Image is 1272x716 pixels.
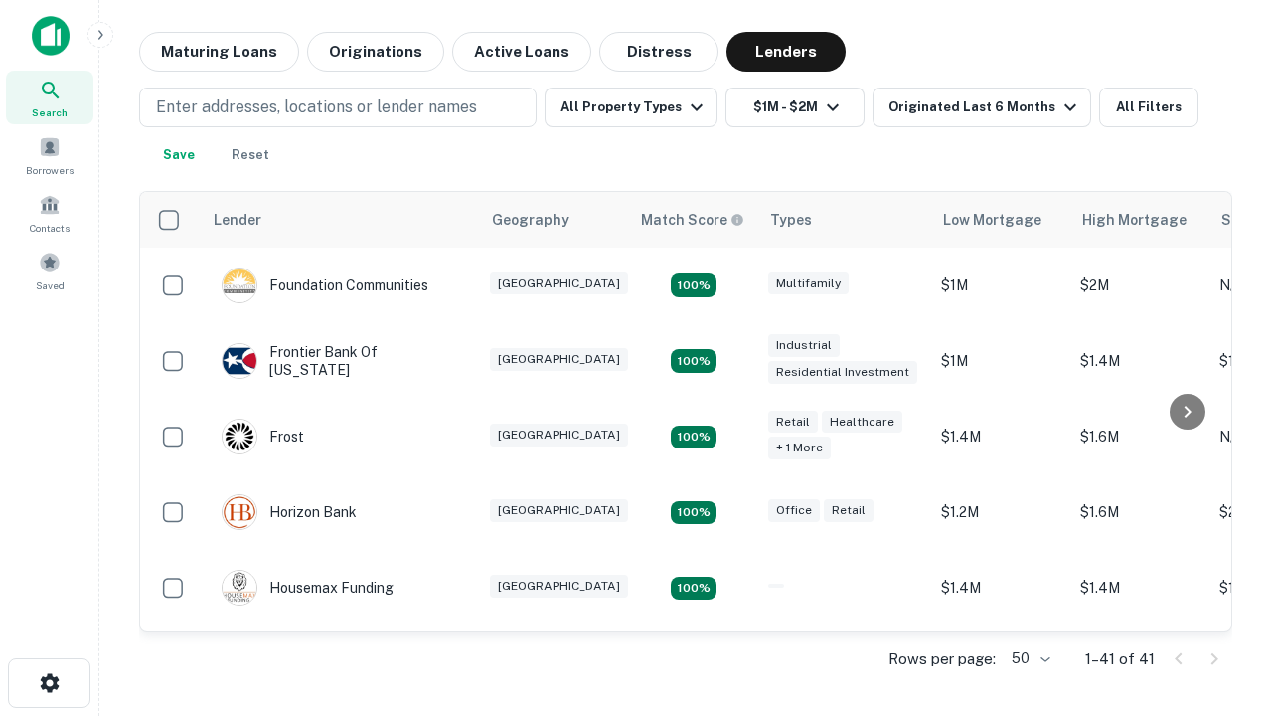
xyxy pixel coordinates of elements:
[6,186,93,240] a: Contacts
[223,344,256,378] img: picture
[931,323,1070,399] td: $1M
[223,420,256,453] img: picture
[824,499,874,522] div: Retail
[725,88,865,127] button: $1M - $2M
[671,577,716,601] div: Matching Properties: 4, hasApolloMatch: undefined
[1070,474,1209,550] td: $1.6M
[599,32,718,72] button: Distress
[147,135,211,175] button: Save your search to get updates of matches that match your search criteria.
[30,220,70,236] span: Contacts
[480,192,629,248] th: Geography
[139,88,537,127] button: Enter addresses, locations or lender names
[222,494,357,530] div: Horizon Bank
[490,499,628,522] div: [GEOGRAPHIC_DATA]
[768,334,840,357] div: Industrial
[545,88,717,127] button: All Property Types
[6,71,93,124] a: Search
[214,208,261,232] div: Lender
[32,104,68,120] span: Search
[873,88,1091,127] button: Originated Last 6 Months
[768,361,917,384] div: Residential Investment
[307,32,444,72] button: Originations
[36,277,65,293] span: Saved
[490,575,628,598] div: [GEOGRAPHIC_DATA]
[629,192,758,248] th: Capitalize uses an advanced AI algorithm to match your search with the best lender. The match sco...
[1070,323,1209,399] td: $1.4M
[931,399,1070,474] td: $1.4M
[452,32,591,72] button: Active Loans
[1070,248,1209,323] td: $2M
[223,571,256,605] img: picture
[490,424,628,447] div: [GEOGRAPHIC_DATA]
[671,273,716,297] div: Matching Properties: 4, hasApolloMatch: undefined
[6,128,93,182] a: Borrowers
[490,272,628,295] div: [GEOGRAPHIC_DATA]
[758,192,931,248] th: Types
[202,192,480,248] th: Lender
[768,272,849,295] div: Multifamily
[1070,192,1209,248] th: High Mortgage
[219,135,282,175] button: Reset
[1173,557,1272,652] iframe: Chat Widget
[490,348,628,371] div: [GEOGRAPHIC_DATA]
[888,647,996,671] p: Rows per page:
[1099,88,1198,127] button: All Filters
[1070,626,1209,701] td: $1.6M
[931,474,1070,550] td: $1.2M
[770,208,812,232] div: Types
[222,268,428,303] div: Foundation Communities
[768,499,820,522] div: Office
[1070,399,1209,474] td: $1.6M
[641,209,740,231] h6: Match Score
[492,208,569,232] div: Geography
[671,349,716,373] div: Matching Properties: 4, hasApolloMatch: undefined
[26,162,74,178] span: Borrowers
[671,501,716,525] div: Matching Properties: 4, hasApolloMatch: undefined
[931,550,1070,626] td: $1.4M
[1004,644,1053,673] div: 50
[888,95,1082,119] div: Originated Last 6 Months
[222,419,304,454] div: Frost
[1082,208,1187,232] div: High Mortgage
[1070,550,1209,626] td: $1.4M
[222,343,460,379] div: Frontier Bank Of [US_STATE]
[1085,647,1155,671] p: 1–41 of 41
[671,426,716,449] div: Matching Properties: 4, hasApolloMatch: undefined
[726,32,846,72] button: Lenders
[931,626,1070,701] td: $1.4M
[6,244,93,297] a: Saved
[222,570,394,606] div: Housemax Funding
[32,16,70,56] img: capitalize-icon.png
[768,437,831,459] div: + 1 more
[156,95,477,119] p: Enter addresses, locations or lender names
[139,32,299,72] button: Maturing Loans
[768,411,818,434] div: Retail
[641,209,744,231] div: Capitalize uses an advanced AI algorithm to match your search with the best lender. The match sco...
[223,495,256,529] img: picture
[931,248,1070,323] td: $1M
[943,208,1041,232] div: Low Mortgage
[223,268,256,302] img: picture
[931,192,1070,248] th: Low Mortgage
[822,411,902,434] div: Healthcare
